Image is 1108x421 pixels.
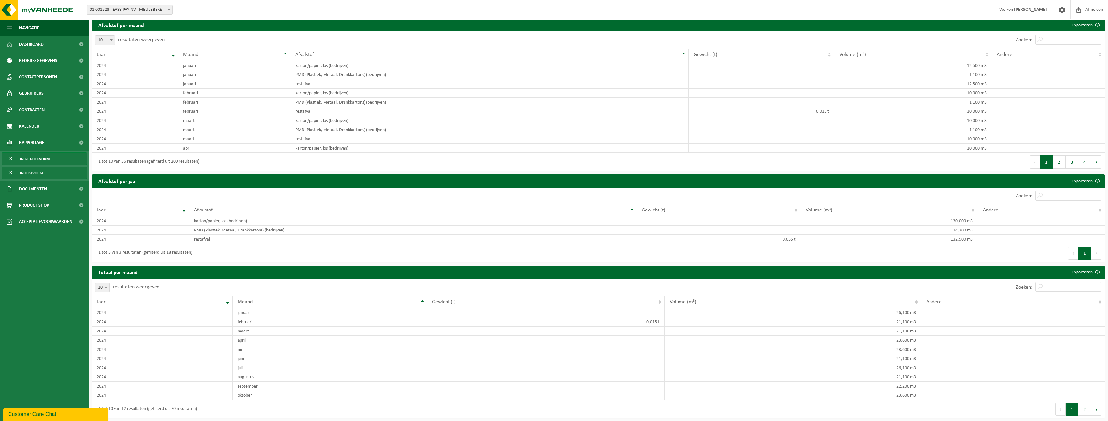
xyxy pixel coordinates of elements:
td: 10,000 m3 [834,107,992,116]
div: 1 tot 3 van 3 resultaten (gefilterd uit 18 resultaten) [95,247,192,259]
td: 2024 [92,70,178,79]
button: Previous [1030,155,1040,169]
td: maart [178,116,290,125]
label: resultaten weergeven [118,37,165,42]
a: Exporteren [1067,174,1104,188]
td: januari [233,308,427,317]
td: 2024 [92,317,233,327]
td: 26,100 m3 [665,308,921,317]
td: februari [233,317,427,327]
td: februari [178,98,290,107]
strong: [PERSON_NAME] [1014,7,1047,12]
div: 1 tot 10 van 36 resultaten (gefilterd uit 209 resultaten) [95,156,199,168]
span: Rapportage [19,134,44,151]
h2: Afvalstof per maand [92,18,151,31]
td: 10,000 m3 [834,144,992,153]
span: Gewicht (t) [432,299,456,305]
span: Andere [983,208,998,213]
td: 1,100 m3 [834,70,992,79]
label: resultaten weergeven [113,284,159,290]
h2: Afvalstof per jaar [92,174,144,187]
td: 2024 [92,144,178,153]
td: augustus [233,372,427,382]
td: 10,000 m3 [834,89,992,98]
td: januari [178,79,290,89]
button: Next [1091,155,1101,169]
span: Dashboard [19,36,44,52]
span: Andere [997,52,1012,57]
span: Contracten [19,102,45,118]
td: karton/papier, los (bedrijven) [290,61,689,70]
td: karton/papier, los (bedrijven) [290,144,689,153]
td: 1,100 m3 [834,98,992,107]
td: 10,000 m3 [834,134,992,144]
td: 0,055 t [637,235,801,244]
td: 2024 [92,327,233,336]
button: 2 [1078,403,1091,416]
td: PMD (Plastiek, Metaal, Drankkartons) (bedrijven) [189,226,637,235]
td: restafval [189,235,637,244]
td: 21,100 m3 [665,372,921,382]
span: Jaar [97,299,106,305]
button: Previous [1055,403,1066,416]
span: 01-001523 - EASY PAY NV - MEULEBEKE [87,5,173,15]
td: april [233,336,427,345]
td: restafval [290,107,689,116]
td: 23,600 m3 [665,336,921,345]
span: Documenten [19,181,47,197]
td: restafval [290,134,689,144]
span: 10 [95,36,115,45]
a: In grafiekvorm [2,152,87,165]
td: 2024 [92,61,178,70]
td: 2024 [92,89,178,98]
td: 0,015 t [689,107,835,116]
a: Exporteren [1067,18,1104,31]
td: 2024 [92,116,178,125]
td: februari [178,89,290,98]
div: 1 tot 10 van 12 resultaten (gefilterd uit 70 resultaten) [95,403,197,415]
td: PMD (Plastiek, Metaal, Drankkartons) (bedrijven) [290,125,689,134]
button: Previous [1068,247,1078,260]
td: 2024 [92,363,233,372]
td: 14,300 m3 [801,226,978,235]
span: 10 [95,283,110,292]
td: januari [178,70,290,79]
td: 23,600 m3 [665,391,921,400]
span: Gewicht (t) [642,208,665,213]
span: 10 [95,35,115,45]
td: 2024 [92,336,233,345]
span: Navigatie [19,20,39,36]
button: 2 [1053,155,1066,169]
span: Maand [238,299,253,305]
td: 2024 [92,107,178,116]
span: 01-001523 - EASY PAY NV - MEULEBEKE [87,5,172,14]
span: Kalender [19,118,39,134]
button: 1 [1040,155,1053,169]
td: 21,100 m3 [665,327,921,336]
span: Afvalstof [194,208,213,213]
td: januari [178,61,290,70]
td: 26,100 m3 [665,363,921,372]
td: karton/papier, los (bedrijven) [290,89,689,98]
span: In grafiekvorm [20,153,50,165]
td: juni [233,354,427,363]
button: Next [1091,247,1101,260]
td: september [233,382,427,391]
a: Exporteren [1067,266,1104,279]
button: 1 [1078,247,1091,260]
td: 21,100 m3 [665,354,921,363]
td: karton/papier, los (bedrijven) [290,116,689,125]
td: restafval [290,79,689,89]
td: oktober [233,391,427,400]
td: 12,500 m3 [834,61,992,70]
span: Contactpersonen [19,69,57,85]
span: Andere [926,299,942,305]
span: Bedrijfsgegevens [19,52,57,69]
button: Next [1091,403,1101,416]
td: april [178,144,290,153]
span: Volume (m³) [839,52,866,57]
td: 2024 [92,134,178,144]
td: 2024 [92,235,189,244]
td: 2024 [92,391,233,400]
